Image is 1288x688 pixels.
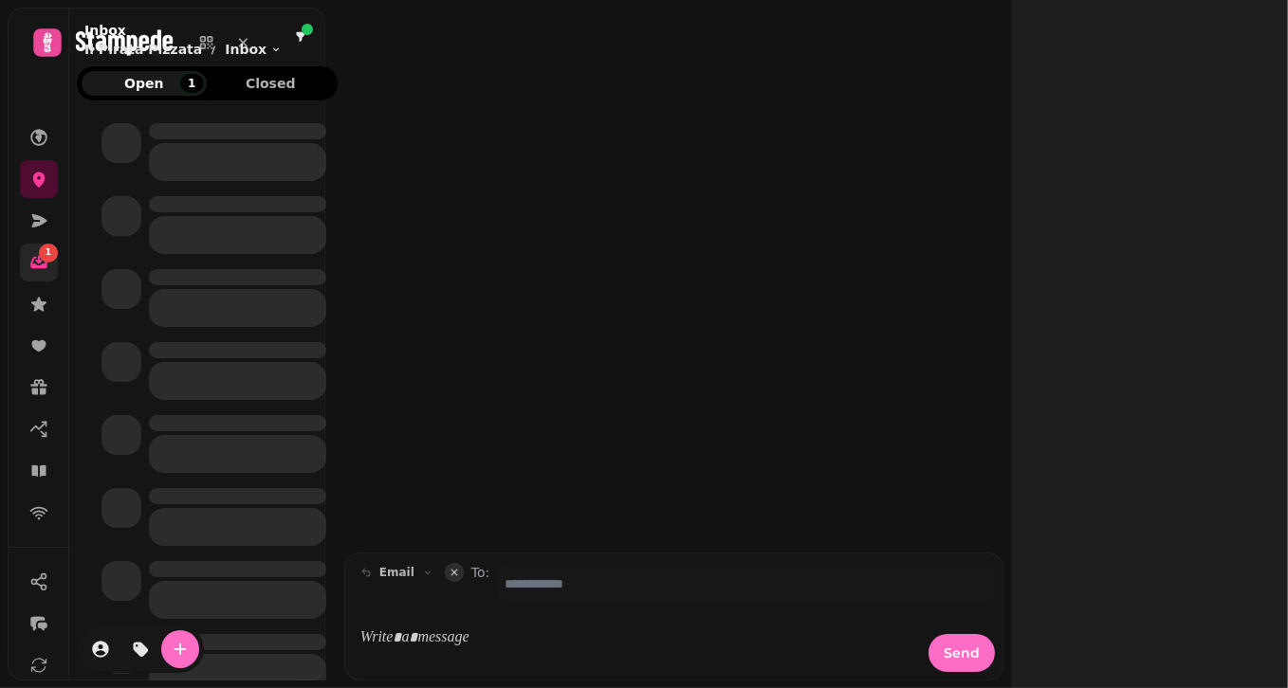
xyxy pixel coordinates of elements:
button: filter [289,26,312,48]
button: create-convo [161,630,199,668]
span: Closed [224,77,319,90]
a: 1 [20,244,58,281]
nav: breadcrumb [84,40,282,59]
button: Open1 [82,71,207,96]
button: tag-thread [121,630,159,668]
h2: Inbox [84,21,282,40]
span: Open [97,77,192,90]
button: Inbox [225,40,282,59]
button: email [353,561,441,584]
div: 1 [179,73,204,94]
button: Closed [209,71,334,96]
span: Send [944,646,980,660]
button: Send [929,634,995,672]
label: To: [471,563,489,601]
button: collapse [445,563,464,582]
p: Il Pirata Pizzata [84,40,202,59]
span: 1 [46,246,51,260]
